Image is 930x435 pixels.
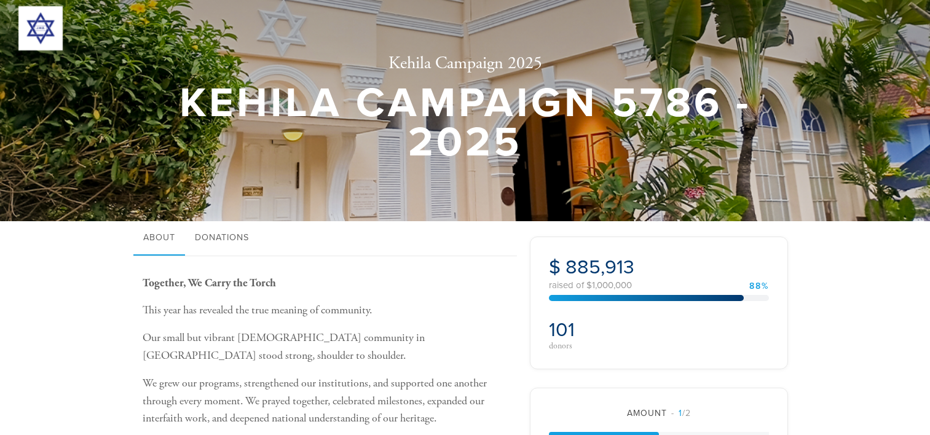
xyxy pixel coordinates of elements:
a: About [133,221,185,256]
b: Together, We Carry the Torch [143,276,276,290]
p: Our small but vibrant [DEMOGRAPHIC_DATA] community in [GEOGRAPHIC_DATA] stood strong, shoulder to... [143,329,511,365]
div: donors [549,342,655,350]
h1: Kehila Campaign 5786 - 2025 [176,84,754,163]
img: 300x300_JWB%20logo.png [18,6,63,50]
a: Donations [185,221,259,256]
div: Amount [549,407,769,420]
p: We grew our programs, strengthened our institutions, and supported one another through every mome... [143,375,511,428]
div: 88% [749,282,769,291]
span: 885,913 [565,256,634,279]
span: 1 [679,408,682,418]
span: /2 [671,408,691,418]
h2: Kehila Campaign 2025 [176,53,754,74]
h2: 101 [549,318,655,342]
span: $ [549,256,561,279]
p: This year has revealed the true meaning of community. [143,302,511,319]
div: raised of $1,000,000 [549,281,769,290]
